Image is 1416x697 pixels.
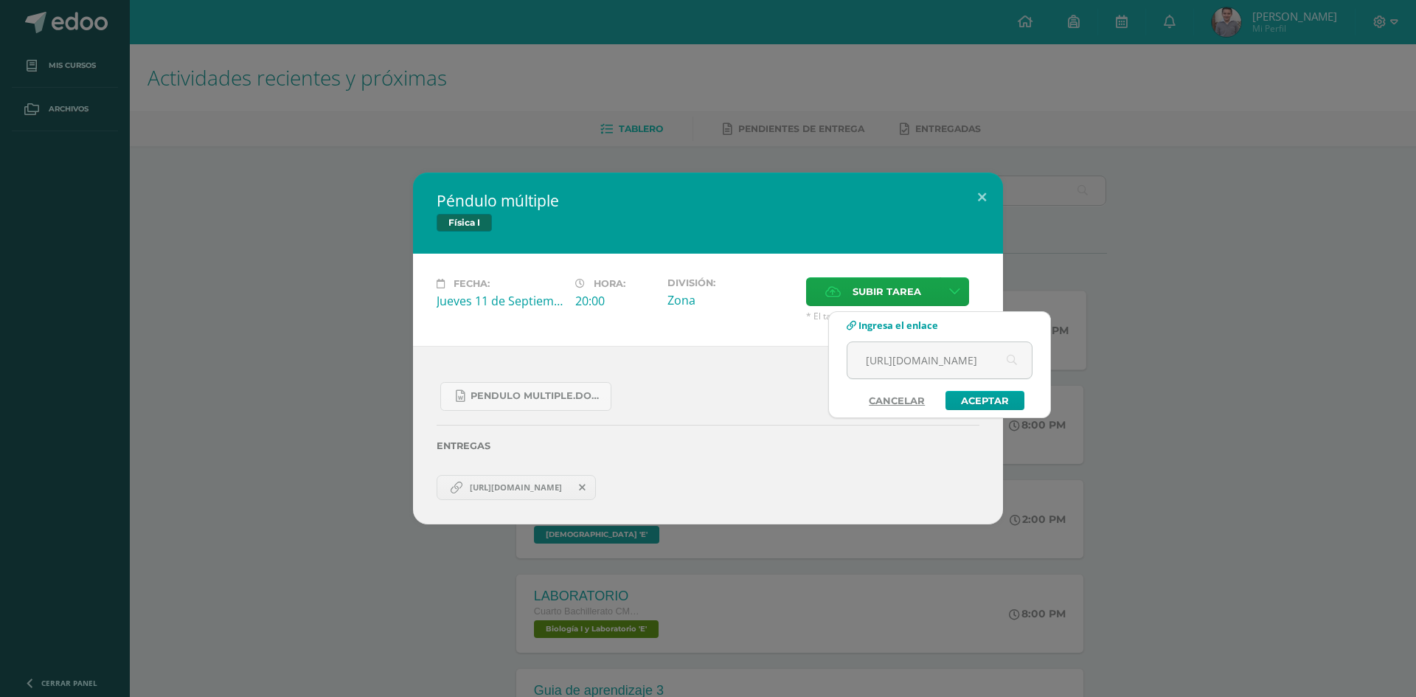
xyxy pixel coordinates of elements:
[806,310,979,322] span: * El tamaño máximo permitido es 50 MB
[570,479,595,496] span: Remover entrega
[575,293,656,309] div: 20:00
[858,319,938,332] span: Ingresa el enlace
[437,475,596,500] a: https://youtube.com/shorts/wwrQnYYP2EM?si=b_Eq7Ebp4H3mDUYb
[854,391,940,410] a: Cancelar
[440,382,611,411] a: Pendulo multiple.docx
[847,342,1032,378] input: Ej. www.google.com
[853,278,921,305] span: Subir tarea
[462,482,569,493] span: [URL][DOMAIN_NAME]
[437,293,563,309] div: Jueves 11 de Septiembre
[437,214,492,232] span: Física I
[945,391,1024,410] a: Aceptar
[471,390,603,402] span: Pendulo multiple.docx
[961,173,1003,223] button: Close (Esc)
[594,278,625,289] span: Hora:
[667,292,794,308] div: Zona
[437,440,979,451] label: Entregas
[437,190,979,211] h2: Péndulo múltiple
[667,277,794,288] label: División:
[454,278,490,289] span: Fecha:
